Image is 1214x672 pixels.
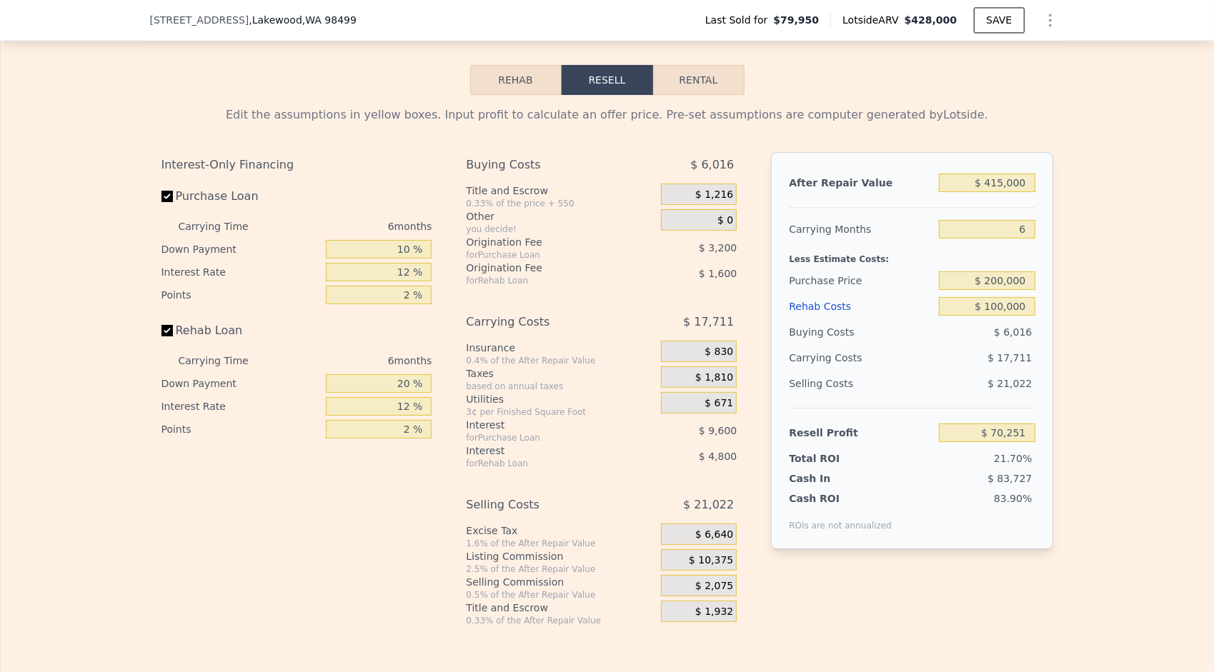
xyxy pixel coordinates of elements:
[466,224,655,235] div: you decide!
[466,275,625,286] div: for Rehab Loan
[466,443,625,458] div: Interest
[466,575,655,589] div: Selling Commission
[987,473,1032,484] span: $ 83,727
[905,14,957,26] span: $428,000
[466,549,655,563] div: Listing Commission
[466,432,625,443] div: for Purchase Loan
[179,215,272,238] div: Carrying Time
[161,238,321,261] div: Down Payment
[277,215,432,238] div: 6 months
[466,538,655,549] div: 1.6% of the After Repair Value
[699,268,737,279] span: $ 1,600
[699,425,737,436] span: $ 9,600
[466,309,625,335] div: Carrying Costs
[161,418,321,441] div: Points
[695,606,733,618] span: $ 1,932
[717,214,733,227] span: $ 0
[994,493,1032,504] span: 83.90%
[466,249,625,261] div: for Purchase Loan
[695,580,733,593] span: $ 2,075
[466,381,655,392] div: based on annual taxes
[161,318,321,343] label: Rehab Loan
[466,355,655,366] div: 0.4% of the After Repair Value
[466,418,625,432] div: Interest
[277,349,432,372] div: 6 months
[695,189,733,201] span: $ 1,216
[466,523,655,538] div: Excise Tax
[789,491,892,506] div: Cash ROI
[466,152,625,178] div: Buying Costs
[994,453,1032,464] span: 21.70%
[466,209,655,224] div: Other
[161,106,1053,124] div: Edit the assumptions in yellow boxes. Input profit to calculate an offer price. Pre-set assumptio...
[466,235,625,249] div: Origination Fee
[699,242,737,254] span: $ 3,200
[1036,6,1065,34] button: Show Options
[705,397,733,410] span: $ 671
[466,261,625,275] div: Origination Fee
[249,13,357,27] span: , Lakewood
[466,198,655,209] div: 0.33% of the price + 550
[789,242,1035,268] div: Less Estimate Costs:
[789,506,892,531] div: ROIs are not annualized
[789,319,933,345] div: Buying Costs
[466,589,655,601] div: 0.5% of the After Repair Value
[683,492,734,518] span: $ 21,022
[689,554,733,567] span: $ 10,375
[695,371,733,384] span: $ 1,810
[161,284,321,306] div: Points
[161,261,321,284] div: Interest Rate
[161,184,321,209] label: Purchase Loan
[161,325,173,336] input: Rehab Loan
[466,615,655,626] div: 0.33% of the After Repair Value
[987,352,1032,363] span: $ 17,711
[161,191,173,202] input: Purchase Loan
[466,406,655,418] div: 3¢ per Finished Square Foot
[789,294,933,319] div: Rehab Costs
[683,309,734,335] span: $ 17,711
[789,345,878,371] div: Carrying Costs
[789,471,878,486] div: Cash In
[161,152,432,178] div: Interest-Only Financing
[789,216,933,242] div: Carrying Months
[789,420,933,446] div: Resell Profit
[466,392,655,406] div: Utilities
[690,152,734,178] span: $ 6,016
[466,563,655,575] div: 2.5% of the After Repair Value
[705,346,733,358] span: $ 830
[150,13,249,27] span: [STREET_ADDRESS]
[466,492,625,518] div: Selling Costs
[466,341,655,355] div: Insurance
[789,170,933,196] div: After Repair Value
[161,395,321,418] div: Interest Rate
[161,372,321,395] div: Down Payment
[789,451,878,466] div: Total ROI
[774,13,820,27] span: $79,950
[789,371,933,396] div: Selling Costs
[695,528,733,541] span: $ 6,640
[302,14,357,26] span: , WA 98499
[789,268,933,294] div: Purchase Price
[466,366,655,381] div: Taxes
[562,65,653,95] button: Resell
[974,7,1024,33] button: SAVE
[699,451,737,462] span: $ 4,800
[705,13,774,27] span: Last Sold for
[470,65,562,95] button: Rehab
[987,378,1032,389] span: $ 21,022
[994,326,1032,338] span: $ 6,016
[466,601,655,615] div: Title and Escrow
[466,458,625,469] div: for Rehab Loan
[842,13,904,27] span: Lotside ARV
[466,184,655,198] div: Title and Escrow
[653,65,745,95] button: Rental
[179,349,272,372] div: Carrying Time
